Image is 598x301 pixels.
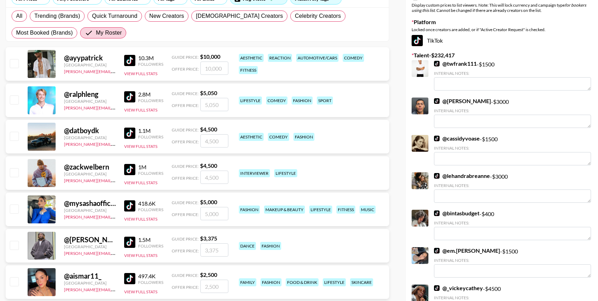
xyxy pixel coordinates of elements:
[434,172,591,203] div: - $ 3000
[149,12,184,20] span: New Creators
[172,236,199,242] span: Guide Price:
[317,96,333,105] div: sport
[200,53,220,60] strong: $ 10,000
[124,128,135,139] img: TikTok
[64,208,116,213] div: [GEOGRAPHIC_DATA]
[434,210,479,217] a: @bintasbudget
[412,27,592,32] div: Locked once creators are added, or if "Active Creator Request" is checked.
[200,280,228,293] input: 2,500
[434,135,480,142] a: @cassidyvoase
[64,90,116,99] div: @ ralphleng
[200,162,217,169] strong: $ 4,500
[138,273,163,280] div: 497.4K
[64,249,168,256] a: [PERSON_NAME][EMAIL_ADDRESS][DOMAIN_NAME]
[124,200,135,212] img: TikTok
[64,126,116,135] div: @ datboydk
[196,12,283,20] span: [DEMOGRAPHIC_DATA] Creators
[434,135,591,165] div: - $ 1500
[172,273,199,278] span: Guide Price:
[64,213,168,220] a: [PERSON_NAME][EMAIL_ADDRESS][DOMAIN_NAME]
[96,29,122,37] span: My Roster
[200,126,217,132] strong: $ 4,500
[350,278,373,286] div: skincare
[200,89,217,96] strong: $ 5,050
[412,2,586,13] em: for bookers using this list
[239,278,256,286] div: family
[359,206,376,214] div: music
[434,285,483,292] a: @_vickeycathey
[138,62,163,67] div: Followers
[64,104,168,110] a: [PERSON_NAME][EMAIL_ADDRESS][DOMAIN_NAME]
[200,171,228,184] input: 4,500
[172,175,199,181] span: Offer Price:
[343,54,364,62] div: comedy
[138,134,163,139] div: Followers
[124,289,157,294] button: View Full Stats
[434,98,440,104] img: TikTok
[172,200,199,205] span: Guide Price:
[64,171,116,177] div: [GEOGRAPHIC_DATA]
[434,145,591,151] div: Internal Notes:
[434,248,440,253] img: TikTok
[124,55,135,66] img: TikTok
[264,206,305,214] div: makeup & beauty
[138,236,163,243] div: 1.5M
[64,135,116,140] div: [GEOGRAPHIC_DATA]
[64,272,116,280] div: @ aismar11_
[434,98,591,128] div: - $ 3000
[266,96,287,105] div: comedy
[64,163,116,171] div: @ zackwelbern
[138,280,163,285] div: Followers
[172,248,199,253] span: Offer Price:
[239,206,260,214] div: fashion
[434,210,440,216] img: TikTok
[200,62,228,75] input: 10,000
[172,139,199,144] span: Offer Price:
[323,278,346,286] div: lifestyle
[64,62,116,67] div: [GEOGRAPHIC_DATA]
[200,98,228,111] input: 5,050
[434,247,591,278] div: - $ 1500
[434,60,477,67] a: @twfrank111
[138,164,163,171] div: 1M
[124,91,135,102] img: TikTok
[124,273,135,284] img: TikTok
[138,200,163,207] div: 418.6K
[172,103,199,108] span: Offer Price:
[172,164,199,169] span: Guide Price:
[239,54,264,62] div: aesthetic
[296,54,339,62] div: automotive/cars
[261,278,282,286] div: fashion
[124,237,135,248] img: TikTok
[172,285,199,290] span: Offer Price:
[138,243,163,249] div: Followers
[412,35,423,46] img: TikTok
[124,144,157,149] button: View Full Stats
[434,220,591,225] div: Internal Notes:
[138,171,163,176] div: Followers
[434,108,591,113] div: Internal Notes:
[64,140,168,147] a: [PERSON_NAME][EMAIL_ADDRESS][DOMAIN_NAME]
[434,98,491,105] a: @[PERSON_NAME]
[434,210,591,240] div: - $ 400
[138,55,163,62] div: 10.3M
[138,207,163,212] div: Followers
[434,173,440,179] img: TikTok
[16,12,22,20] span: All
[434,285,440,291] img: TikTok
[292,96,313,105] div: fashion
[434,71,591,76] div: Internal Notes:
[200,235,217,242] strong: $ 3,375
[200,134,228,148] input: 4,500
[336,206,355,214] div: fitness
[239,66,258,74] div: fitness
[16,29,73,37] span: Most Booked (Brands)
[274,169,297,177] div: lifestyle
[434,247,500,254] a: @em.[PERSON_NAME]
[412,52,592,59] label: Talent - $ 232,417
[434,258,591,263] div: Internal Notes:
[138,91,163,98] div: 2.8M
[200,271,217,278] strong: $ 2,500
[34,12,80,20] span: Trending (Brands)
[64,280,116,286] div: [GEOGRAPHIC_DATA]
